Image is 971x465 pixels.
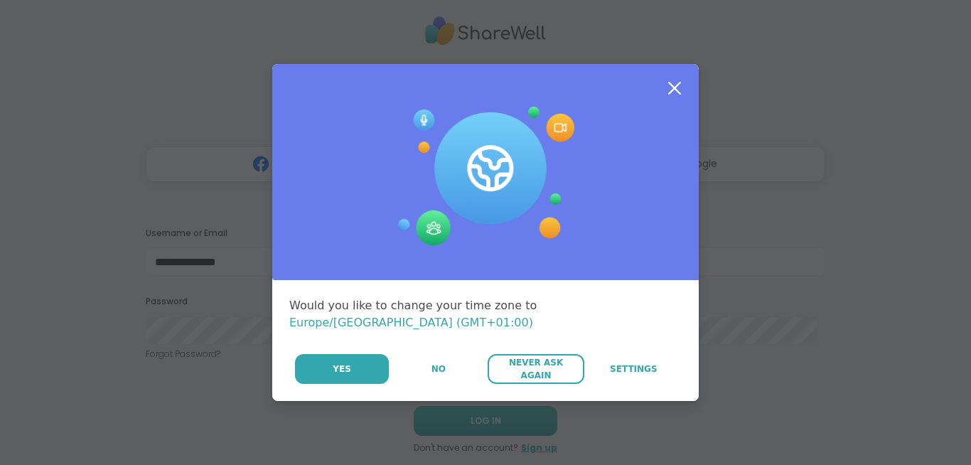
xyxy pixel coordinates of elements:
span: Yes [333,363,351,375]
span: No [431,363,446,375]
button: No [390,354,486,384]
span: Never Ask Again [495,356,576,382]
img: Session Experience [397,107,574,246]
button: Yes [295,354,389,384]
span: Europe/[GEOGRAPHIC_DATA] (GMT+01:00) [289,316,533,329]
span: Settings [610,363,658,375]
button: Never Ask Again [488,354,584,384]
a: Settings [586,354,682,384]
div: Would you like to change your time zone to [289,297,682,331]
